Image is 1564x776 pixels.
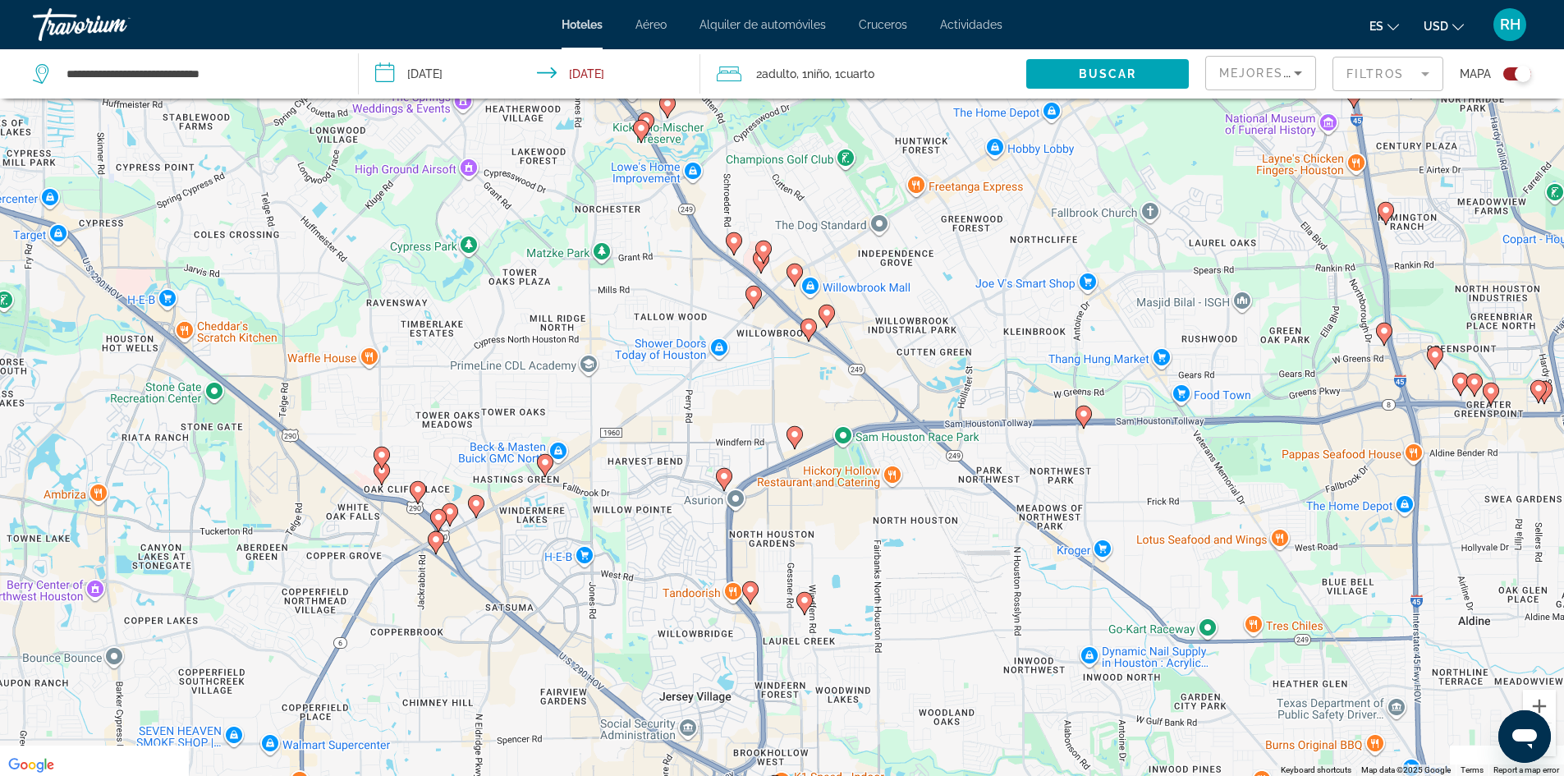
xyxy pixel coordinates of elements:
span: 2 [756,62,796,85]
a: Alquiler de automóviles [699,18,826,31]
a: Terms (opens in new tab) [1461,765,1484,774]
span: Buscar [1079,67,1137,80]
span: USD [1424,20,1448,33]
span: , 1 [829,62,874,85]
span: , 1 [796,62,829,85]
button: Keyboard shortcuts [1281,765,1351,776]
a: Hoteles [562,18,603,31]
span: RH [1500,16,1520,33]
span: Mejores descuentos [1219,67,1383,80]
button: User Menu [1488,7,1531,42]
button: Toggle map [1491,67,1531,81]
span: Niño [807,67,829,80]
button: Travelers: 2 adults, 1 child [700,49,1026,99]
button: Filter [1332,56,1443,92]
button: Check-in date: Oct 17, 2025 Check-out date: Oct 20, 2025 [359,49,701,99]
a: Actividades [940,18,1002,31]
img: Google [4,755,58,776]
a: Travorium [33,3,197,46]
span: Cuarto [840,67,874,80]
span: Map data ©2025 Google [1361,765,1451,774]
span: Mapa [1460,62,1491,85]
mat-select: Sort by [1219,63,1302,83]
button: Change language [1369,14,1399,38]
a: Report a map error [1493,765,1559,774]
span: Adulto [762,67,796,80]
iframe: Button to launch messaging window [1498,710,1551,763]
button: Zoom in [1523,690,1556,723]
button: Buscar [1026,59,1189,89]
span: es [1369,20,1383,33]
a: Aéreo [635,18,667,31]
a: Cruceros [859,18,907,31]
a: Open this area in Google Maps (opens a new window) [4,755,58,776]
button: Change currency [1424,14,1464,38]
